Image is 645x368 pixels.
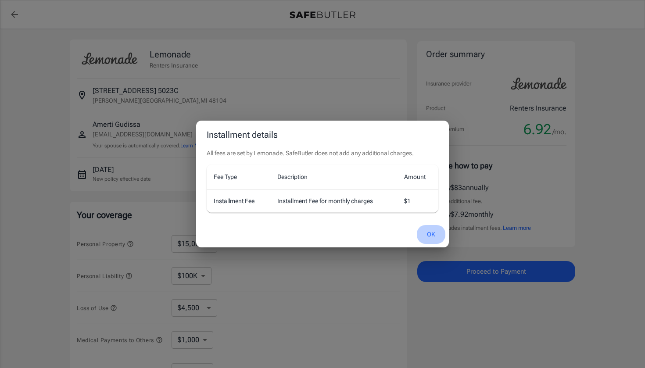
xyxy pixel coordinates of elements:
[270,164,397,189] th: Description
[196,121,449,149] h2: Installment details
[417,225,445,244] button: OK
[207,149,438,157] p: All fees are set by Lemonade. SafeButler does not add any additional charges.
[207,189,270,213] td: Installment Fee
[270,189,397,213] td: Installment Fee for monthly charges
[207,164,270,189] th: Fee Type
[397,189,438,213] td: $1
[397,164,438,189] th: Amount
